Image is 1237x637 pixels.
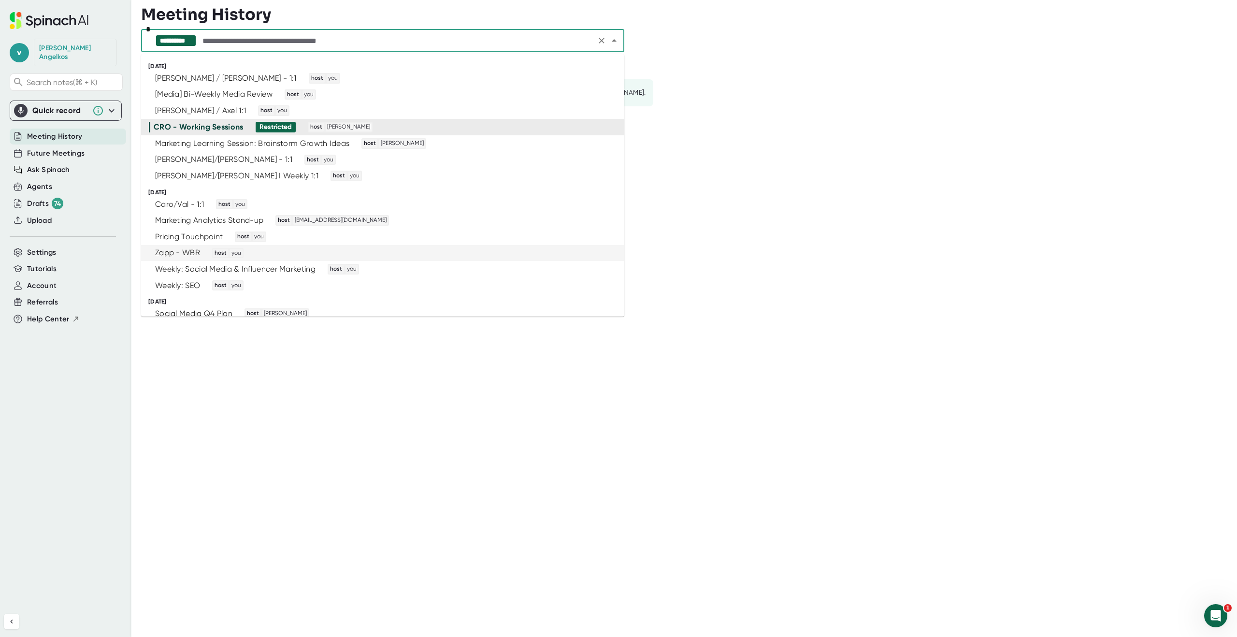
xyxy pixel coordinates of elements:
[155,106,246,116] div: [PERSON_NAME] / Axel 1:1
[286,90,301,99] span: host
[155,155,292,164] div: [PERSON_NAME]/[PERSON_NAME] - 1:1
[155,139,349,148] div: Marketing Learning Session: Brainstorm Growth Ideas
[27,297,58,308] button: Referrals
[230,249,243,258] span: you
[230,281,243,290] span: you
[10,43,29,62] span: v
[27,198,63,209] button: Drafts 74
[322,156,335,164] span: you
[27,148,85,159] button: Future Meetings
[305,156,320,164] span: host
[27,131,82,142] button: Meeting History
[27,314,70,325] span: Help Center
[607,34,621,47] button: Close
[14,101,117,120] div: Quick record
[309,123,324,131] span: host
[310,74,325,83] span: host
[217,200,232,209] span: host
[27,164,70,175] button: Ask Spinach
[1224,604,1232,612] span: 1
[155,89,273,99] div: [Media] Bi-Weekly Media Review
[327,74,339,83] span: you
[259,106,274,115] span: host
[155,171,318,181] div: [PERSON_NAME]/[PERSON_NAME] I Weekly 1:1
[348,172,361,180] span: you
[27,78,120,87] span: Search notes (⌘ + K)
[155,281,200,290] div: Weekly: SEO
[27,247,57,258] button: Settings
[4,614,19,629] button: Collapse sidebar
[155,264,316,274] div: Weekly: Social Media & Influencer Marketing
[213,249,228,258] span: host
[27,280,57,291] button: Account
[293,216,388,225] span: [EMAIL_ADDRESS][DOMAIN_NAME]
[141,5,271,24] h3: Meeting History
[379,139,425,148] span: [PERSON_NAME]
[148,298,624,305] div: [DATE]
[329,265,344,274] span: host
[148,63,624,70] div: [DATE]
[362,139,377,148] span: host
[326,123,372,131] span: [PERSON_NAME]
[27,181,52,192] button: Agents
[27,215,52,226] button: Upload
[236,232,251,241] span: host
[595,34,608,47] button: Clear
[262,309,308,318] span: [PERSON_NAME]
[155,309,232,318] div: Social Media Q4 Plan
[27,263,57,275] button: Tutorials
[302,90,315,99] span: you
[245,309,260,318] span: host
[154,122,244,132] div: CRO - Working Sessions
[52,198,63,209] div: 74
[331,172,346,180] span: host
[155,248,200,258] div: Zapp - WBR
[276,216,291,225] span: host
[27,198,63,209] div: Drafts
[155,73,297,83] div: [PERSON_NAME] / [PERSON_NAME] - 1:1
[213,281,228,290] span: host
[155,216,263,225] div: Marketing Analytics Stand-up
[155,200,204,209] div: Caro/Val - 1:1
[345,265,358,274] span: you
[32,106,87,116] div: Quick record
[148,189,624,196] div: [DATE]
[259,123,292,131] div: Restricted
[27,314,80,325] button: Help Center
[276,106,288,115] span: you
[1204,604,1227,627] iframe: Intercom live chat
[253,232,265,241] span: you
[39,44,112,61] div: Valerie Angelkos
[234,200,246,209] span: you
[155,232,223,242] div: Pricing Touchpoint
